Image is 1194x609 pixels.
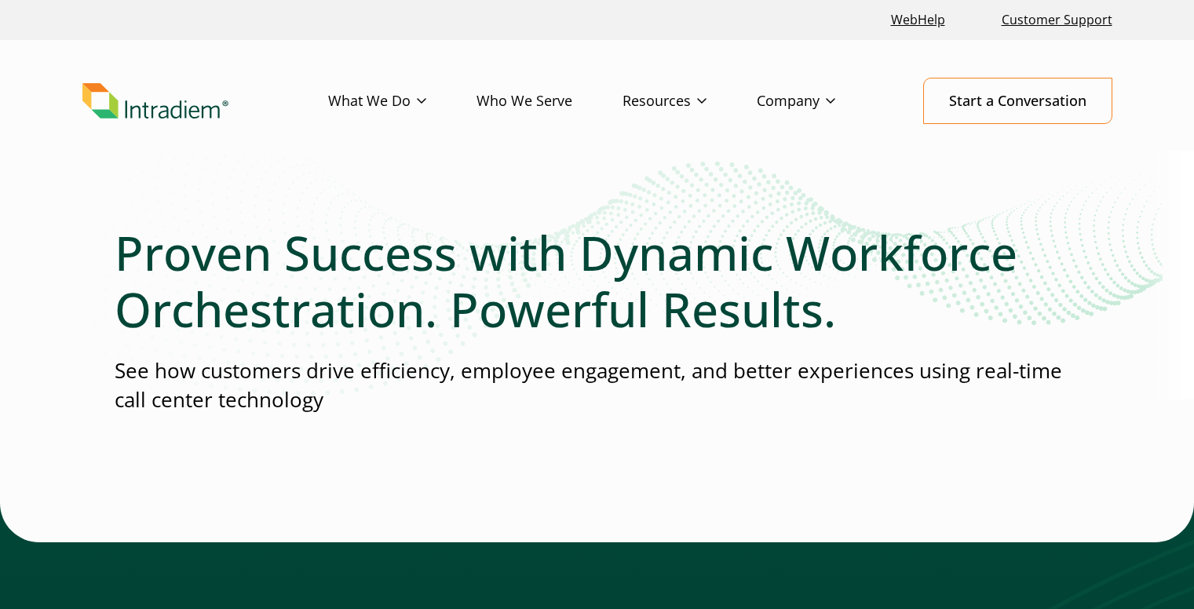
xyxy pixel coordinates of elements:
a: Who We Serve [477,78,623,124]
p: See how customers drive efficiency, employee engagement, and better experiences using real-time c... [115,356,1080,415]
a: Link to homepage of Intradiem [82,83,328,119]
a: Customer Support [995,3,1119,37]
h1: Proven Success with Dynamic Workforce Orchestration. Powerful Results. [115,224,1080,337]
a: Start a Conversation [923,78,1112,124]
a: Company [757,78,885,124]
a: Link opens in a new window [885,3,951,37]
a: What We Do [328,78,477,124]
img: Intradiem [82,83,228,119]
a: Resources [623,78,757,124]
